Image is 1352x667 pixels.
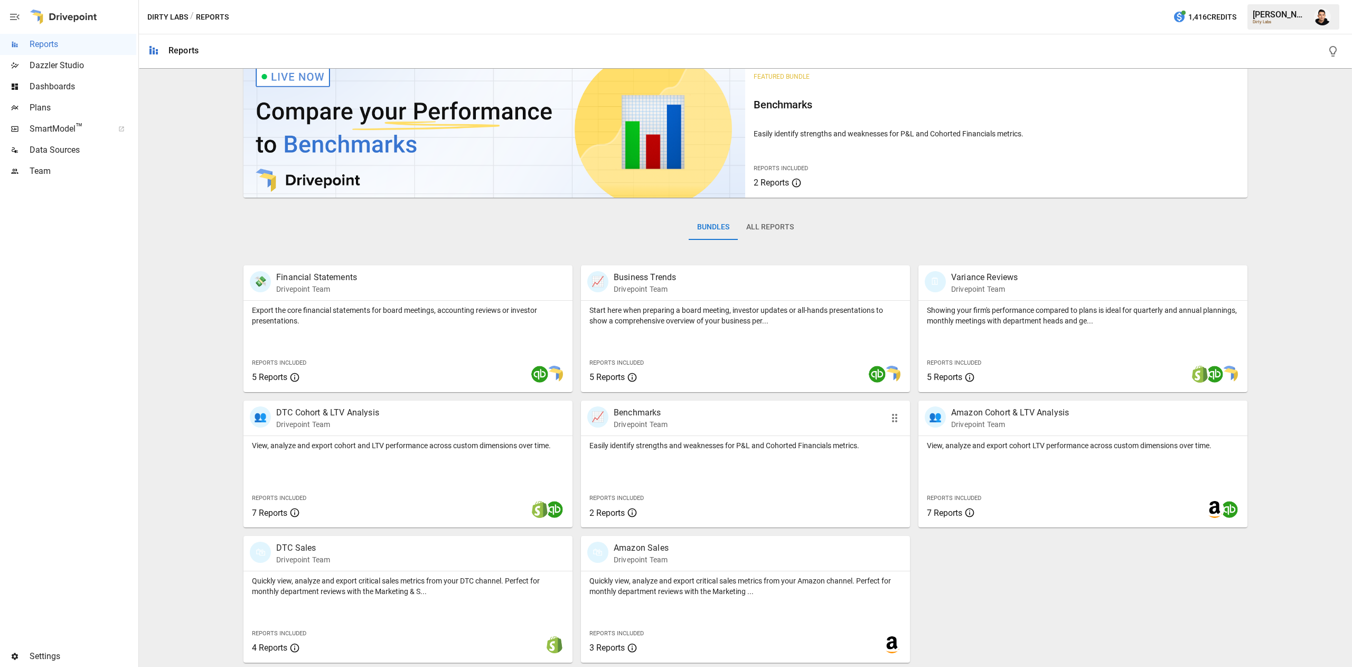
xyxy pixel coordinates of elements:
[589,372,625,382] span: 5 Reports
[252,643,287,653] span: 4 Reports
[252,305,564,326] p: Export the core financial statements for board meetings, accounting reviews or investor presentat...
[614,406,668,419] p: Benchmarks
[252,359,306,366] span: Reports Included
[250,271,271,292] div: 💸
[587,271,608,292] div: 📈
[30,144,136,156] span: Data Sources
[252,372,287,382] span: 5 Reports
[951,419,1069,430] p: Drivepoint Team
[589,643,625,653] span: 3 Reports
[589,508,625,518] span: 2 Reports
[30,59,136,72] span: Dazzler Studio
[1188,11,1236,24] span: 1,416 Credits
[925,406,946,428] div: 👥
[589,305,902,326] p: Start here when preparing a board meeting, investor updates or all-hands presentations to show a ...
[614,271,676,284] p: Business Trends
[1314,8,1331,25] img: Francisco Sanchez
[927,305,1239,326] p: Showing your firm's performance compared to plans is ideal for quarterly and annual plannings, mo...
[925,271,946,292] div: 🗓
[1221,366,1238,383] img: smart model
[147,11,188,24] button: Dirty Labs
[276,406,379,419] p: DTC Cohort & LTV Analysis
[276,554,330,565] p: Drivepoint Team
[738,215,802,240] button: All Reports
[1206,366,1223,383] img: quickbooks
[30,165,136,178] span: Team
[1308,2,1337,32] button: Francisco Sanchez
[1253,10,1308,20] div: [PERSON_NAME]
[531,501,548,518] img: shopify
[546,501,563,518] img: quickbooks
[546,366,563,383] img: smart model
[76,121,83,134] span: ™
[589,495,644,502] span: Reports Included
[614,554,669,565] p: Drivepoint Team
[589,630,644,637] span: Reports Included
[252,440,564,451] p: View, analyze and export cohort and LTV performance across custom dimensions over time.
[1191,366,1208,383] img: shopify
[927,440,1239,451] p: View, analyze and export cohort LTV performance across custom dimensions over time.
[951,406,1069,419] p: Amazon Cohort & LTV Analysis
[276,419,379,430] p: Drivepoint Team
[587,542,608,563] div: 🛍
[614,419,668,430] p: Drivepoint Team
[587,406,608,428] div: 📈
[30,123,107,135] span: SmartModel
[754,178,789,188] span: 2 Reports
[250,406,271,428] div: 👥
[754,73,810,80] span: Featured Bundle
[754,165,808,172] span: Reports Included
[689,215,738,240] button: Bundles
[1206,501,1223,518] img: amazon
[951,284,1018,294] p: Drivepoint Team
[546,636,563,653] img: shopify
[252,508,287,518] span: 7 Reports
[276,284,357,294] p: Drivepoint Team
[951,271,1018,284] p: Variance Reviews
[252,576,564,597] p: Quickly view, analyze and export critical sales metrics from your DTC channel. Perfect for monthl...
[30,80,136,93] span: Dashboards
[1253,20,1308,24] div: Dirty Labs
[243,60,745,198] img: video thumbnail
[276,271,357,284] p: Financial Statements
[252,495,306,502] span: Reports Included
[589,576,902,597] p: Quickly view, analyze and export critical sales metrics from your Amazon channel. Perfect for mon...
[1221,501,1238,518] img: quickbooks
[927,359,981,366] span: Reports Included
[1169,7,1241,27] button: 1,416Credits
[614,284,676,294] p: Drivepoint Team
[927,495,981,502] span: Reports Included
[754,96,1238,113] h6: Benchmarks
[168,45,199,55] div: Reports
[30,650,136,663] span: Settings
[30,38,136,51] span: Reports
[869,366,886,383] img: quickbooks
[589,440,902,451] p: Easily identify strengths and weaknesses for P&L and Cohorted Financials metrics.
[276,542,330,554] p: DTC Sales
[884,366,900,383] img: smart model
[531,366,548,383] img: quickbooks
[754,128,1238,139] p: Easily identify strengths and weaknesses for P&L and Cohorted Financials metrics.
[190,11,194,24] div: /
[252,630,306,637] span: Reports Included
[250,542,271,563] div: 🛍
[589,359,644,366] span: Reports Included
[884,636,900,653] img: amazon
[614,542,669,554] p: Amazon Sales
[927,508,962,518] span: 7 Reports
[927,372,962,382] span: 5 Reports
[30,101,136,114] span: Plans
